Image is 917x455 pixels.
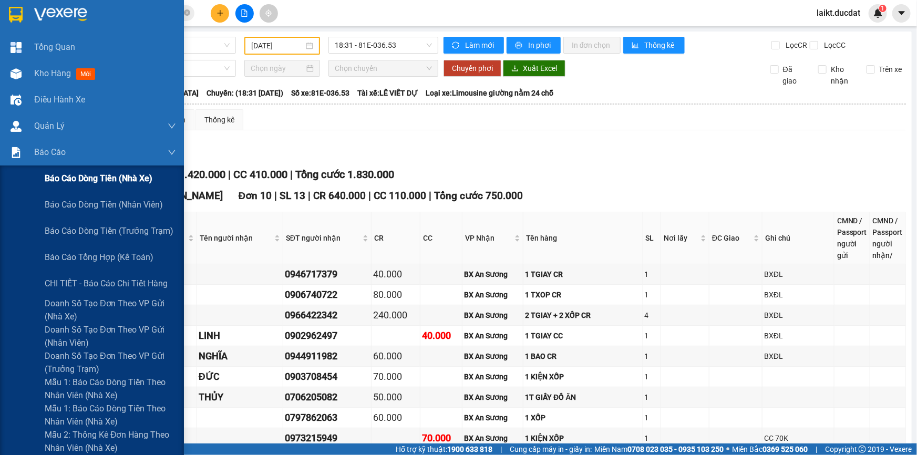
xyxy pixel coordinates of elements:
[523,212,643,264] th: Tên hàng
[525,391,641,403] div: 1T GIẤY ĐỒ ĂN
[285,390,369,405] div: 0706205082
[45,224,173,237] span: Báo cáo dòng tiền (trưởng trạm)
[464,289,521,301] div: BX An Sương
[45,428,176,454] span: Mẫu 2: Thống kê đơn hàng theo nhân viên (nhà xe)
[779,64,810,87] span: Đã giao
[373,349,418,364] div: 60.000
[233,168,287,181] span: CC 410.000
[645,289,660,301] div: 1
[313,190,366,202] span: CR 640.000
[664,232,698,244] span: Nơi lấy
[816,443,817,455] span: |
[204,114,234,126] div: Thống kê
[444,60,501,77] button: Chuyển phơi
[645,412,660,423] div: 1
[515,42,524,50] span: printer
[34,40,75,54] span: Tổng Quan
[503,60,565,77] button: downloadXuất Excel
[285,431,369,446] div: 0973215949
[726,447,729,451] span: ⚪️
[357,87,418,99] span: Tài xế: LÊ VIẾT DỰ
[374,190,426,202] span: CC 110.000
[510,443,592,455] span: Cung cấp máy in - giấy in:
[447,445,492,453] strong: 1900 633 818
[426,87,553,99] span: Loại xe: Limousine giường nằm 24 chỗ
[197,367,283,387] td: ĐỨC
[643,212,662,264] th: SL
[373,369,418,384] div: 70.000
[168,122,176,130] span: down
[897,8,906,18] span: caret-down
[873,215,903,261] div: CMND / Passport người nhận/
[45,277,168,290] span: CHI TIẾT - Báo cáo chi tiết hàng
[764,268,832,280] div: BXĐL
[217,9,224,17] span: plus
[283,264,372,285] td: 0946717379
[283,346,372,367] td: 0944911982
[283,408,372,428] td: 0797862063
[280,190,305,202] span: SL 13
[45,297,176,323] span: Doanh số tạo đơn theo VP gửi (nhà xe)
[645,391,660,403] div: 1
[732,443,808,455] span: Miền Bắc
[563,37,621,54] button: In đơn chọn
[11,68,22,79] img: warehouse-icon
[764,432,832,444] div: CC 70K
[879,5,887,12] sup: 1
[632,42,641,50] span: bar-chart
[507,37,561,54] button: printerIn phơi
[274,190,277,202] span: |
[464,268,521,280] div: BX An Sương
[627,445,724,453] strong: 0708 023 035 - 0935 103 250
[525,330,641,342] div: 1 TGIAY CC
[525,350,641,362] div: 1 BAO CR
[283,367,372,387] td: 0903708454
[525,268,641,280] div: 1 TGIAY CR
[235,4,254,23] button: file-add
[45,251,153,264] span: Báo cáo tổng hợp (kế toán)
[34,68,71,78] span: Kho hàng
[368,190,371,202] span: |
[373,410,418,425] div: 60.000
[396,443,492,455] span: Hỗ trợ kỹ thuật:
[199,328,281,343] div: LINH
[373,308,418,323] div: 240.000
[892,4,911,23] button: caret-down
[623,37,685,54] button: bar-chartThống kê
[286,232,360,244] span: SĐT người nhận
[462,264,523,285] td: BX An Sương
[11,42,22,53] img: dashboard-icon
[197,387,283,408] td: THỦY
[373,390,418,405] div: 50.000
[9,7,23,23] img: logo-vxr
[335,60,432,76] span: Chọn chuyến
[11,147,22,158] img: solution-icon
[199,390,281,405] div: THỦY
[283,305,372,326] td: 0966422342
[197,326,283,346] td: LINH
[827,64,858,87] span: Kho nhận
[465,232,512,244] span: VP Nhận
[200,232,272,244] span: Tên người nhận
[464,309,521,321] div: BX An Sương
[199,369,281,384] div: ĐỨC
[444,37,504,54] button: syncLàm mới
[265,9,272,17] span: aim
[285,328,369,343] div: 0902962497
[525,289,641,301] div: 1 TXOP CR
[525,309,641,321] div: 2 TGIAY + 2 XỐP CR
[45,349,176,376] span: Doanh số tạo đơn theo VP gửi (trưởng trạm)
[168,148,176,157] span: down
[645,432,660,444] div: 1
[645,39,676,51] span: Thống kê
[76,68,95,80] span: mới
[211,4,229,23] button: plus
[45,172,152,185] span: Báo cáo dòng tiền (nhà xe)
[808,6,869,19] span: laikt.ducdat
[434,190,523,202] span: Tổng cước 750.000
[464,330,521,342] div: BX An Sương
[523,63,557,74] span: Xuất Excel
[162,168,225,181] span: CR 1.420.000
[645,268,660,280] div: 1
[34,93,85,106] span: Điều hành xe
